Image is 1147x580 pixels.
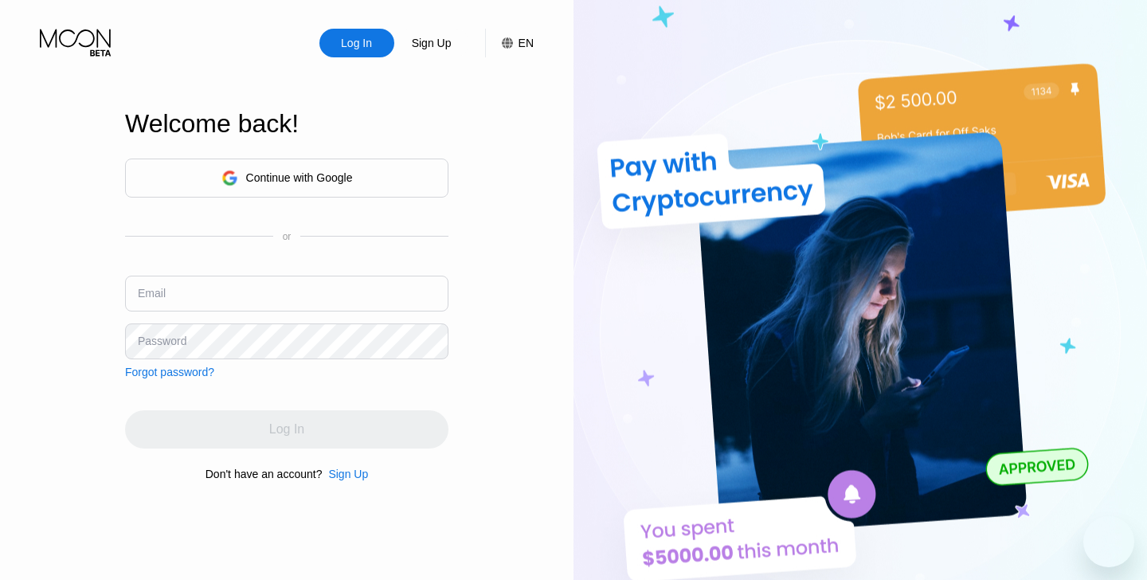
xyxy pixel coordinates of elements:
div: Sign Up [410,35,453,51]
div: Continue with Google [246,171,353,184]
iframe: Button to launch messaging window [1083,516,1134,567]
div: Forgot password? [125,366,214,378]
div: EN [485,29,534,57]
div: EN [519,37,534,49]
div: Sign Up [322,468,368,480]
div: Don't have an account? [206,468,323,480]
div: Password [138,335,186,347]
div: Log In [319,29,394,57]
div: Continue with Google [125,159,448,198]
div: or [283,231,292,242]
div: Log In [339,35,374,51]
div: Welcome back! [125,109,448,139]
div: Sign Up [328,468,368,480]
div: Sign Up [394,29,469,57]
div: Email [138,287,166,300]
